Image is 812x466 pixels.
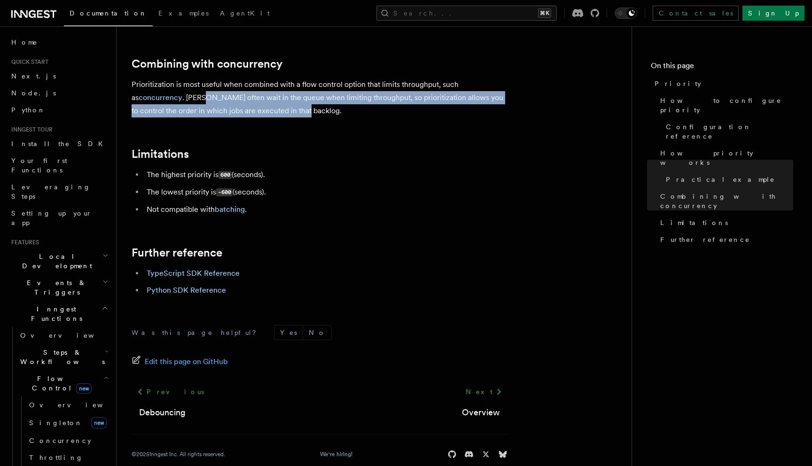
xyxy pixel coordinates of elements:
[8,278,102,297] span: Events & Triggers
[215,205,245,214] a: batching
[132,328,263,337] p: Was this page helpful?
[8,58,48,66] span: Quick start
[656,145,793,171] a: How priority works
[132,450,225,458] div: © 2025 Inngest Inc. All rights reserved.
[153,3,214,25] a: Examples
[656,188,793,214] a: Combining with concurrency
[460,383,507,400] a: Next
[139,93,182,102] a: concurrency
[538,8,551,18] kbd: ⌘K
[132,148,189,161] a: Limitations
[11,38,38,47] span: Home
[70,9,147,17] span: Documentation
[615,8,637,19] button: Toggle dark mode
[8,248,110,274] button: Local Development
[660,235,750,244] span: Further reference
[653,6,739,21] a: Contact sales
[8,152,110,179] a: Your first Functions
[16,374,103,393] span: Flow Control
[8,252,102,271] span: Local Development
[139,406,186,419] a: Debouncing
[25,449,110,466] a: Throttling
[8,34,110,51] a: Home
[16,344,110,370] button: Steps & Workflows
[145,355,228,368] span: Edit this page on GitHub
[147,269,240,278] a: TypeScript SDK Reference
[144,203,507,216] li: Not compatible with .
[144,186,507,199] li: The lowest priority is (seconds).
[16,348,105,366] span: Steps & Workflows
[8,274,110,301] button: Events & Triggers
[25,413,110,432] a: Singletonnew
[656,231,793,248] a: Further reference
[8,85,110,101] a: Node.js
[274,326,303,340] button: Yes
[11,72,56,80] span: Next.js
[132,78,507,117] p: Prioritization is most useful when combined with a flow control option that limits throughput, su...
[29,419,83,427] span: Singleton
[655,79,701,88] span: Priority
[29,401,126,409] span: Overview
[16,327,110,344] a: Overview
[132,246,222,259] a: Further reference
[11,106,46,114] span: Python
[11,140,109,148] span: Install the SDK
[8,135,110,152] a: Install the SDK
[8,239,39,246] span: Features
[76,383,92,394] span: new
[8,68,110,85] a: Next.js
[742,6,804,21] a: Sign Up
[8,205,110,231] a: Setting up your app
[462,406,500,419] a: Overview
[144,168,507,182] li: The highest priority is (seconds).
[11,183,91,200] span: Leveraging Steps
[662,171,793,188] a: Practical example
[651,60,793,75] h4: On this page
[8,301,110,327] button: Inngest Functions
[91,417,107,428] span: new
[132,383,209,400] a: Previous
[11,210,92,226] span: Setting up your app
[158,9,209,17] span: Examples
[220,9,270,17] span: AgentKit
[11,157,67,174] span: Your first Functions
[666,122,793,141] span: Configuration reference
[303,326,331,340] button: No
[666,175,775,184] span: Practical example
[660,192,793,210] span: Combining with concurrency
[8,304,101,323] span: Inngest Functions
[132,355,228,368] a: Edit this page on GitHub
[8,179,110,205] a: Leveraging Steps
[132,57,282,70] a: Combining with concurrency
[16,370,110,396] button: Flow Controlnew
[20,332,117,339] span: Overview
[8,126,53,133] span: Inngest tour
[660,148,793,167] span: How priority works
[660,96,793,115] span: How to configure priority
[651,75,793,92] a: Priority
[25,396,110,413] a: Overview
[147,286,226,295] a: Python SDK Reference
[216,188,233,196] code: -600
[29,454,83,461] span: Throttling
[29,437,91,444] span: Concurrency
[8,101,110,118] a: Python
[656,214,793,231] a: Limitations
[660,218,728,227] span: Limitations
[320,450,352,458] a: We're hiring!
[25,432,110,449] a: Concurrency
[656,92,793,118] a: How to configure priority
[219,171,232,179] code: 600
[64,3,153,26] a: Documentation
[214,3,275,25] a: AgentKit
[662,118,793,145] a: Configuration reference
[376,6,557,21] button: Search...⌘K
[11,89,56,97] span: Node.js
